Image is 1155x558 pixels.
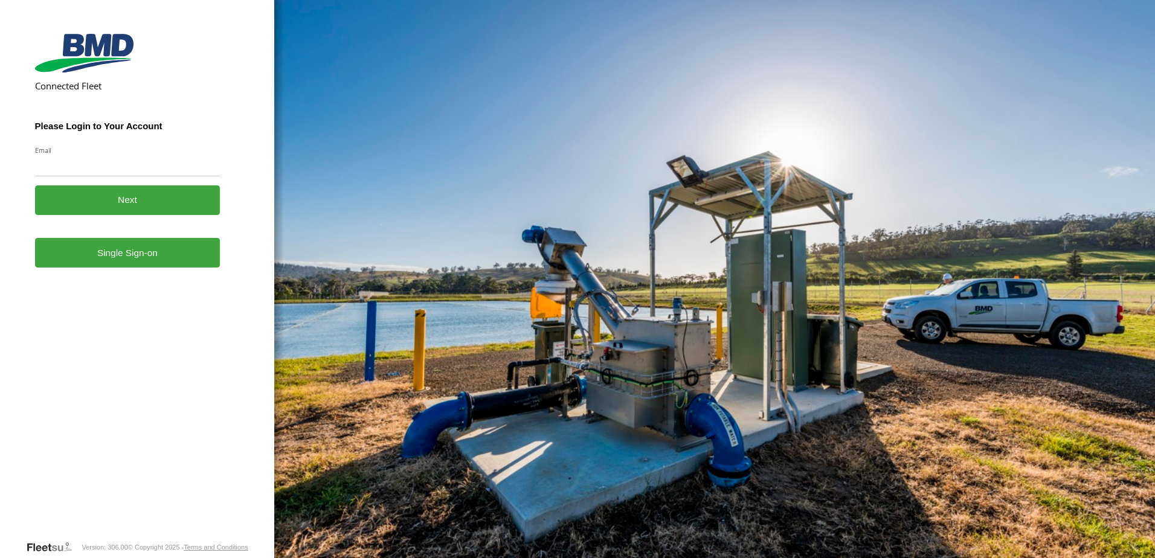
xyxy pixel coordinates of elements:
a: Single Sign-on [35,238,220,268]
a: Terms and Conditions [184,544,248,551]
div: Version: 306.00 [82,544,127,551]
button: Next [35,185,220,215]
img: BMD [35,34,134,72]
div: © Copyright 2025 - [128,544,248,551]
h3: Please Login to Your Account [35,121,220,131]
label: Email [35,146,220,155]
h2: Connected Fleet [35,80,220,92]
a: Visit our Website [26,541,82,553]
